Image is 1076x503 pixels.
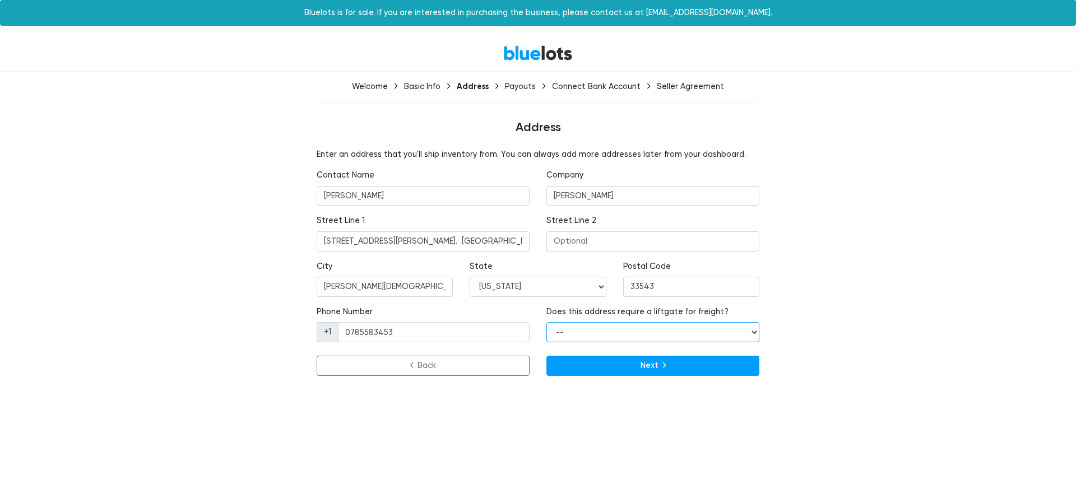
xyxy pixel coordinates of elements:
input: Optional [546,231,759,252]
label: Street Line 1 [317,215,365,227]
label: Company [546,169,583,181]
div: Welcome [352,82,388,91]
p: Enter an address that you'll ship inventory from. You can always add more addresses later from yo... [317,148,759,161]
label: Postal Code [623,260,671,273]
div: Connect Bank Account [552,82,641,91]
label: Street Line 2 [546,215,596,227]
a: BlueLots [503,45,573,61]
h4: Address [202,120,874,135]
div: Payouts [505,82,536,91]
label: Does this address require a liftgate for freight? [546,306,729,318]
input: Only used to arrange shipping [338,322,530,342]
label: Contact Name [317,169,374,181]
span: +1 [317,322,338,342]
label: City [317,260,332,273]
input: Optional [546,186,759,206]
a: Back [317,356,530,376]
label: State [470,260,493,273]
button: Next [546,356,759,376]
div: Basic Info [404,82,440,91]
div: Address [457,81,489,91]
label: Phone Number [317,306,373,318]
div: Seller Agreement [657,82,724,91]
